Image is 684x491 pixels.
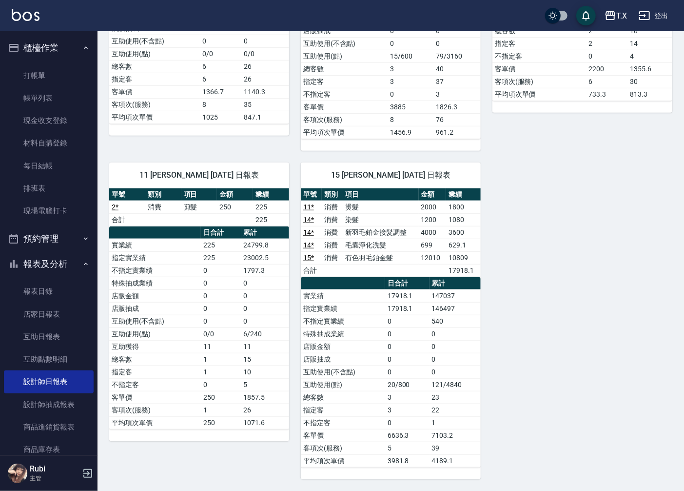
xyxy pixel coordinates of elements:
th: 類別 [145,188,181,201]
td: 6 [586,75,628,88]
td: 1025 [200,111,241,123]
td: 店販金額 [109,289,201,302]
td: 指定客 [109,366,201,378]
td: 不指定實業績 [301,315,385,327]
td: 不指定客 [301,88,388,101]
a: 店家日報表 [4,303,94,326]
td: 0 [388,37,434,50]
td: 225 [201,251,241,264]
td: 8 [200,98,241,111]
td: 12010 [419,251,447,264]
td: 629.1 [446,239,481,251]
td: 消費 [322,226,343,239]
button: 櫃檯作業 [4,35,94,61]
a: 排班表 [4,177,94,200]
td: 指定實業績 [109,251,201,264]
td: 平均項次單價 [109,416,201,429]
td: 23002.5 [241,251,289,264]
img: Logo [12,9,39,21]
td: 1857.5 [241,391,289,404]
th: 單號 [109,188,145,201]
table: a dense table [301,188,481,277]
td: 1826.3 [433,101,481,113]
div: T.X [616,10,627,22]
th: 類別 [322,188,343,201]
td: 1200 [419,213,447,226]
td: 6/240 [241,327,289,340]
td: 合計 [301,264,322,277]
td: 3 [433,88,481,101]
td: 225 [201,239,241,251]
td: 20/800 [385,378,430,391]
td: 6 [200,60,241,73]
button: 登出 [635,7,672,25]
td: 0 [430,353,481,366]
td: 0 [241,277,289,289]
td: 0 [430,366,481,378]
td: 客單價 [109,391,201,404]
td: 699 [419,239,447,251]
th: 日合計 [201,226,241,239]
a: 報表目錄 [4,280,94,303]
td: 互助使用(不含點) [301,37,388,50]
a: 互助日報表 [4,326,94,348]
td: 4189.1 [430,454,481,467]
td: 0 [201,378,241,391]
td: 客項次(服務) [492,75,586,88]
a: 設計師日報表 [4,370,94,393]
td: 3981.8 [385,454,430,467]
td: 0/0 [201,327,241,340]
td: 0 [200,35,241,47]
td: 0 [388,88,434,101]
td: 燙髮 [343,201,419,213]
td: 1140.3 [241,85,289,98]
td: 互助使用(不含點) [109,35,200,47]
td: 14 [628,37,672,50]
h5: Rubi [30,464,79,474]
td: 1456.9 [388,126,434,139]
td: 總客數 [301,391,385,404]
td: 平均項次單價 [492,88,586,101]
td: 總客數 [109,353,201,366]
th: 金額 [217,188,253,201]
th: 日合計 [385,277,430,290]
td: 733.3 [586,88,628,101]
td: 平均項次單價 [109,111,200,123]
td: 店販金額 [301,340,385,353]
td: 總客數 [109,60,200,73]
td: 3 [388,62,434,75]
td: 0 [385,315,430,327]
td: 147037 [430,289,481,302]
td: 指定客 [109,73,200,85]
td: 消費 [322,239,343,251]
td: 指定客 [492,37,586,50]
a: 打帳單 [4,64,94,87]
td: 消費 [322,201,343,213]
td: 客單價 [109,85,200,98]
td: 1 [201,366,241,378]
a: 商品庫存表 [4,438,94,461]
td: 17918.1 [446,264,481,277]
th: 業績 [446,188,481,201]
td: 0 [201,315,241,327]
td: 1366.7 [200,85,241,98]
td: 2000 [419,201,447,213]
td: 毛囊淨化洗髮 [343,239,419,251]
td: 1800 [446,201,481,213]
td: 17918.1 [385,302,430,315]
td: 0 [201,302,241,315]
td: 76 [433,113,481,126]
td: 互助使用(點) [109,327,201,340]
td: 0 [385,340,430,353]
td: 不指定客 [492,50,586,62]
td: 2200 [586,62,628,75]
td: 225 [253,201,289,213]
td: 互助使用(點) [301,378,385,391]
td: 互助使用(點) [109,47,200,60]
td: 不指定客 [301,416,385,429]
th: 項目 [343,188,419,201]
td: 1071.6 [241,416,289,429]
table: a dense table [109,226,289,430]
img: Person [8,464,27,483]
th: 單號 [301,188,322,201]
